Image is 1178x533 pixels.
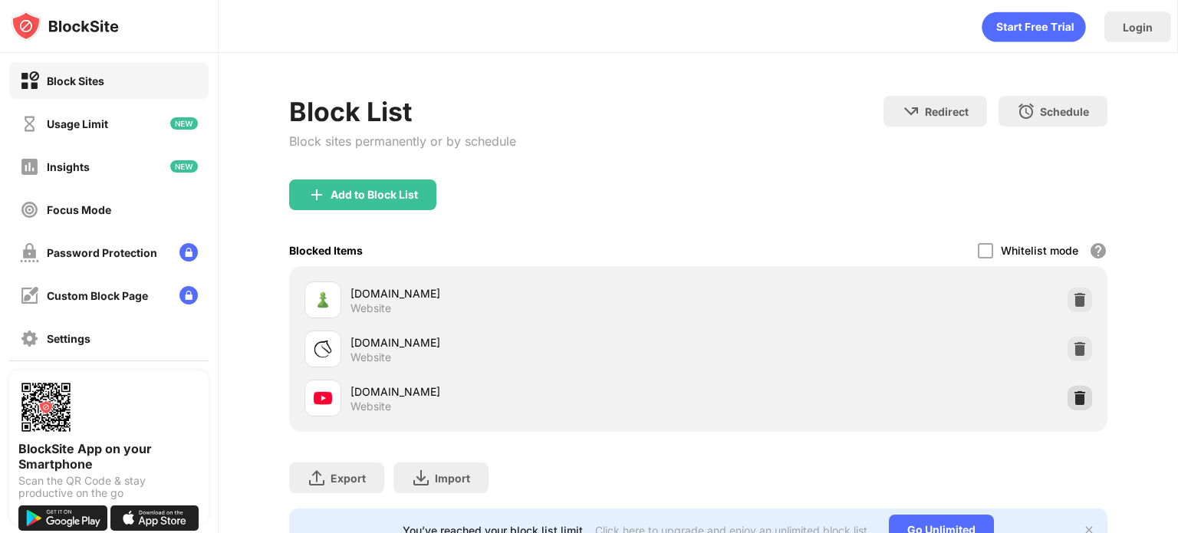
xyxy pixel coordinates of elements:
[170,117,198,130] img: new-icon.svg
[350,383,698,400] div: [DOMAIN_NAME]
[47,332,90,345] div: Settings
[314,389,332,407] img: favicons
[289,133,516,149] div: Block sites permanently or by schedule
[47,74,104,87] div: Block Sites
[925,105,969,118] div: Redirect
[1040,105,1089,118] div: Schedule
[289,96,516,127] div: Block List
[20,243,39,262] img: password-protection-off.svg
[170,160,198,173] img: new-icon.svg
[20,286,39,305] img: customize-block-page-off.svg
[110,505,199,531] img: download-on-the-app-store.svg
[20,329,39,348] img: settings-off.svg
[20,114,39,133] img: time-usage-off.svg
[20,200,39,219] img: focus-off.svg
[47,160,90,173] div: Insights
[435,472,470,485] div: Import
[18,380,74,435] img: options-page-qr-code.png
[11,11,119,41] img: logo-blocksite.svg
[350,285,698,301] div: [DOMAIN_NAME]
[20,71,39,90] img: block-on.svg
[350,334,698,350] div: [DOMAIN_NAME]
[47,289,148,302] div: Custom Block Page
[331,472,366,485] div: Export
[47,117,108,130] div: Usage Limit
[179,286,198,304] img: lock-menu.svg
[18,441,199,472] div: BlockSite App on your Smartphone
[350,350,391,364] div: Website
[18,505,107,531] img: get-it-on-google-play.svg
[982,12,1086,42] div: animation
[18,475,199,499] div: Scan the QR Code & stay productive on the go
[350,400,391,413] div: Website
[289,244,363,257] div: Blocked Items
[47,246,157,259] div: Password Protection
[20,157,39,176] img: insights-off.svg
[314,340,332,358] img: favicons
[350,301,391,315] div: Website
[314,291,332,309] img: favicons
[179,243,198,262] img: lock-menu.svg
[331,189,418,201] div: Add to Block List
[1001,244,1078,257] div: Whitelist mode
[47,203,111,216] div: Focus Mode
[1123,21,1153,34] div: Login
